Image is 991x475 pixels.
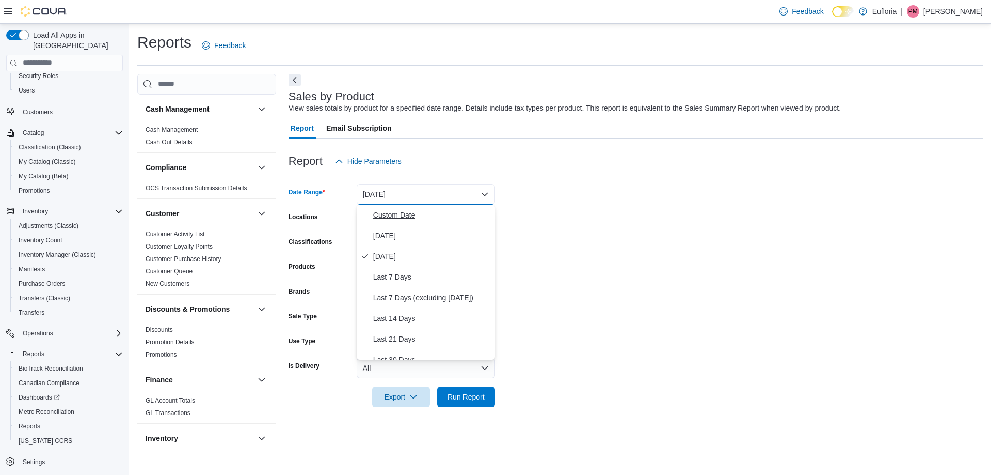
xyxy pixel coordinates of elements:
a: GL Transactions [146,409,190,417]
span: Transfers [19,309,44,317]
button: Inventory Count [10,233,127,248]
h3: Compliance [146,162,186,173]
span: Feedback [792,6,823,17]
span: GL Account Totals [146,396,195,405]
span: Canadian Compliance [19,379,79,387]
button: Canadian Compliance [10,376,127,390]
button: Transfers [10,305,127,320]
button: Operations [2,326,127,341]
span: Last 21 Days [373,333,491,345]
button: Inventory [2,204,127,219]
span: PM [908,5,918,18]
button: Cash Management [255,103,268,115]
span: Inventory Manager (Classic) [19,251,96,259]
a: Promotions [14,185,54,197]
span: Custom Date [373,209,491,221]
span: Inventory [19,205,123,218]
span: BioTrack Reconciliation [19,364,83,373]
button: Users [10,83,127,98]
a: Security Roles [14,70,62,82]
span: Catalog [19,127,123,139]
span: Customer Activity List [146,230,205,238]
span: Promotions [14,185,123,197]
button: Classification (Classic) [10,140,127,155]
button: Catalog [19,127,48,139]
a: Dashboards [10,390,127,405]
a: Classification (Classic) [14,141,85,154]
h1: Reports [137,32,191,53]
span: Security Roles [14,70,123,82]
button: My Catalog (Classic) [10,155,127,169]
span: Settings [19,455,123,468]
button: Discounts & Promotions [255,303,268,315]
button: Finance [255,374,268,386]
div: Finance [137,394,276,423]
button: Customers [2,104,127,119]
span: Customers [19,105,123,118]
span: Customer Purchase History [146,255,221,263]
span: Manifests [14,263,123,275]
a: Cash Out Details [146,139,193,146]
span: My Catalog (Classic) [19,158,76,166]
span: Adjustments (Classic) [19,222,78,230]
span: Purchase Orders [14,278,123,290]
h3: Discounts & Promotions [146,304,230,314]
span: Classification (Classic) [14,141,123,154]
span: Email Subscription [326,118,392,139]
button: My Catalog (Beta) [10,169,127,183]
h3: Sales by Product [289,90,374,103]
span: Cash Management [146,126,198,134]
a: Feedback [775,1,827,22]
button: Run Report [437,387,495,407]
a: Customer Queue [146,268,193,275]
button: Compliance [146,162,253,173]
span: Customers [23,108,53,116]
span: Inventory [23,207,48,216]
button: Promotions [10,183,127,198]
span: [DATE] [373,250,491,263]
span: Settings [23,458,45,466]
label: Locations [289,213,318,221]
span: Inventory Count [19,236,62,244]
a: Metrc Reconciliation [14,406,78,418]
span: Catalog [23,129,44,137]
span: Inventory Manager (Classic) [14,249,123,261]
button: Adjustments (Classic) [10,219,127,233]
button: Transfers (Classic) [10,291,127,305]
span: Metrc Reconciliation [19,408,74,416]
span: Promotion Details [146,338,195,346]
button: Cash Management [146,104,253,114]
button: Hide Parameters [331,151,406,172]
p: Eufloria [872,5,897,18]
button: Export [372,387,430,407]
a: My Catalog (Classic) [14,156,80,168]
span: Promotions [146,350,177,359]
button: Reports [19,348,49,360]
span: Purchase Orders [19,280,66,288]
a: Canadian Compliance [14,377,84,389]
span: My Catalog (Beta) [14,170,123,182]
span: Dark Mode [832,17,833,18]
span: Reports [23,350,44,358]
a: [US_STATE] CCRS [14,435,76,447]
button: Reports [10,419,127,434]
span: Operations [19,327,123,340]
button: Customer [146,208,253,219]
span: Run Report [447,392,485,402]
a: New Customers [146,280,189,287]
button: Inventory Manager (Classic) [10,248,127,262]
button: [DATE] [357,184,495,205]
label: Brands [289,287,310,296]
div: Compliance [137,182,276,198]
button: Inventory [19,205,52,218]
button: Next [289,74,301,86]
h3: Finance [146,375,173,385]
p: [PERSON_NAME] [923,5,983,18]
a: Transfers [14,307,49,319]
a: Promotions [146,351,177,358]
span: Last 30 Days [373,354,491,366]
div: View sales totals by product for a specified date range. Details include tax types per product. T... [289,103,841,114]
a: Transfers (Classic) [14,292,74,304]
